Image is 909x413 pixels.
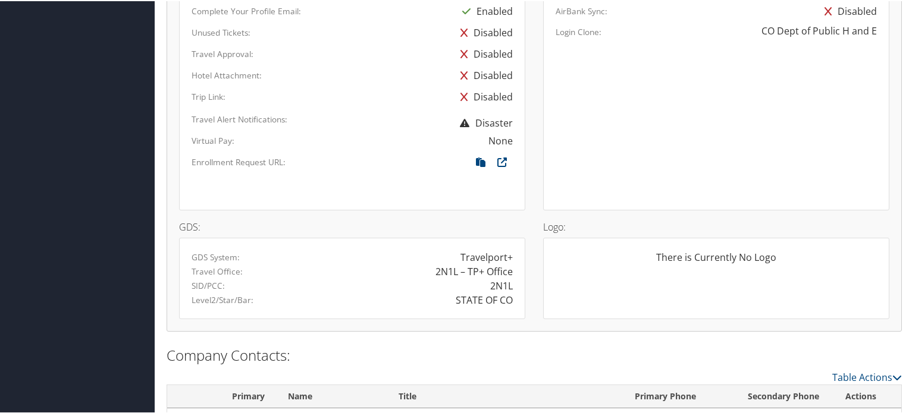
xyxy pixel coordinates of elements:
[624,384,737,407] th: Primary Phone
[460,249,513,263] div: Travelport+
[192,293,253,305] label: Level2/Star/Bar:
[454,115,513,128] span: Disaster
[192,26,250,37] label: Unused Tickets:
[490,278,513,292] div: 2N1L
[192,4,301,16] label: Complete Your Profile Email:
[179,221,525,231] h4: GDS:
[192,264,243,276] label: Travel Office:
[454,42,513,64] div: Disabled
[556,249,877,273] div: There is Currently No Logo
[435,263,513,278] div: 2N1L – TP+ Office
[737,384,835,407] th: Secondary Phone
[192,68,262,80] label: Hotel Attachment:
[454,21,513,42] div: Disabled
[192,112,287,124] label: Travel Alert Notifications:
[454,64,513,85] div: Disabled
[192,155,286,167] label: Enrollment Request URL:
[543,221,889,231] h4: Logo:
[277,384,388,407] th: Name
[192,134,234,146] label: Virtual Pay:
[456,292,513,306] div: STATE OF CO
[388,384,624,407] th: Title
[556,25,601,37] label: Login Clone:
[192,279,225,291] label: SID/PCC:
[192,47,253,59] label: Travel Approval:
[454,85,513,106] div: Disabled
[192,90,225,102] label: Trip Link:
[192,250,240,262] label: GDS System:
[832,370,902,383] a: Table Actions
[835,384,901,407] th: Actions
[167,344,902,364] h2: Company Contacts:
[488,133,513,147] div: None
[220,384,277,407] th: Primary
[556,4,607,16] label: AirBank Sync:
[761,23,877,37] div: CO Dept of Public H and E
